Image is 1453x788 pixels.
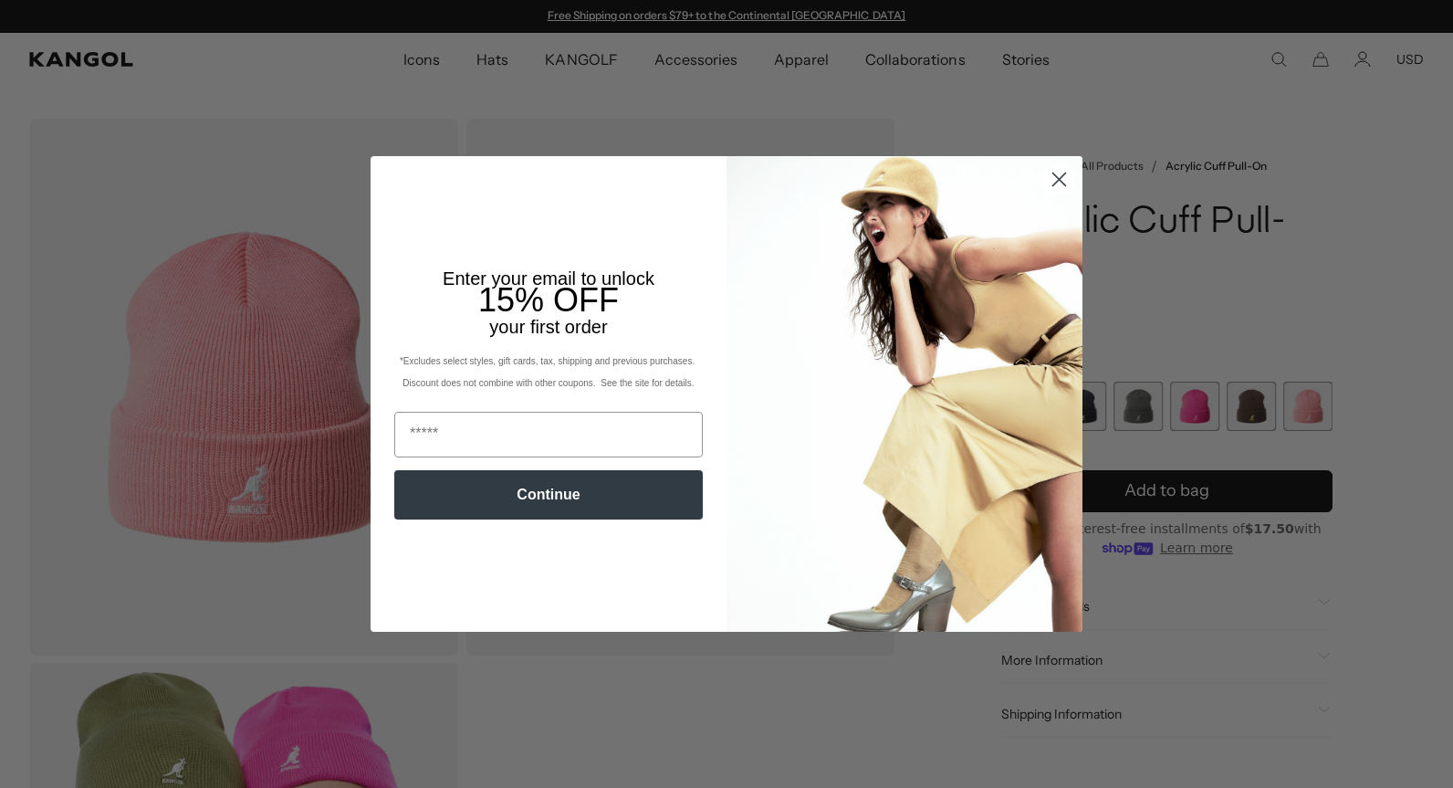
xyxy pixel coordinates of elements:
[400,356,697,388] span: *Excludes select styles, gift cards, tax, shipping and previous purchases. Discount does not comb...
[1043,163,1075,195] button: Close dialog
[394,470,703,520] button: Continue
[394,412,703,457] input: Email
[443,268,654,289] span: Enter your email to unlock
[489,317,607,337] span: your first order
[726,156,1082,631] img: 93be19ad-e773-4382-80b9-c9d740c9197f.jpeg
[478,281,619,319] span: 15% OFF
